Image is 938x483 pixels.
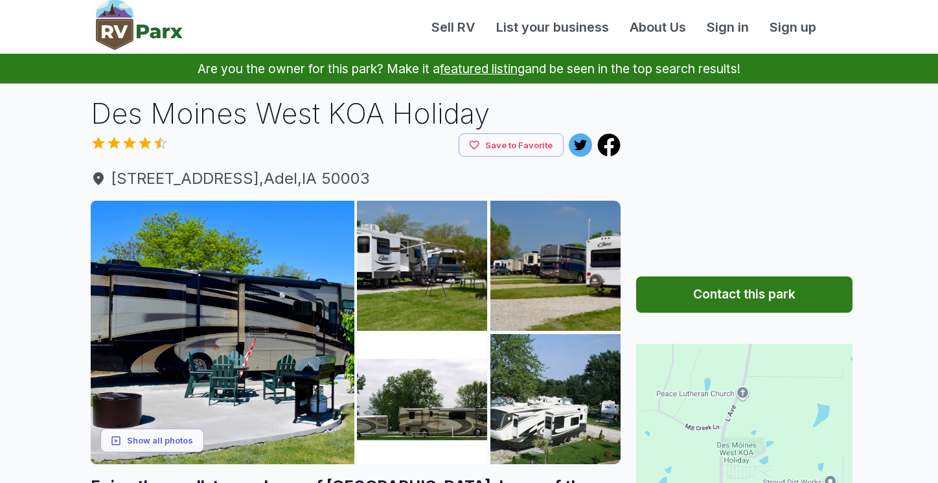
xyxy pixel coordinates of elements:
img: 15103_40.jpg [490,334,621,464]
button: Contact this park [636,276,852,313]
a: List your business [486,17,619,37]
h1: Des Moines West KOA Holiday [91,94,621,133]
img: 380f35bd-b00e-41e6-9cf7-29d8fc7db27bphoto7828fde5-5a24-4d3e-99e8-de80c37b55dd.jpg [357,201,487,331]
span: [STREET_ADDRESS] , Adel , IA 50003 [91,167,621,190]
button: Show all photos [100,429,204,453]
a: [STREET_ADDRESS],Adel,IA 50003 [91,167,621,190]
a: Sell RV [421,17,486,37]
a: Sign in [696,17,759,37]
a: About Us [619,17,696,37]
img: 380f35bd-b00e-41e6-9cf7-29d8fc7db27bphoto2bfd31bc-b0f9-49bd-bd38-aa76c78a2f9c.jpg [490,201,621,331]
p: Are you the owner for this park? Make it a and be seen in the top search results! [16,54,922,84]
img: 15103_38.jpg [357,334,487,464]
iframe: Advertisement [636,94,852,256]
img: 380f35bd-b00e-41e6-9cf7-29d8fc7db27bphotof0909001-005e-4fed-a640-f2556b20d2dc.jpg [91,201,354,464]
a: featured listing [440,61,525,76]
button: Save to Favorite [459,133,564,157]
a: Sign up [759,17,827,37]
